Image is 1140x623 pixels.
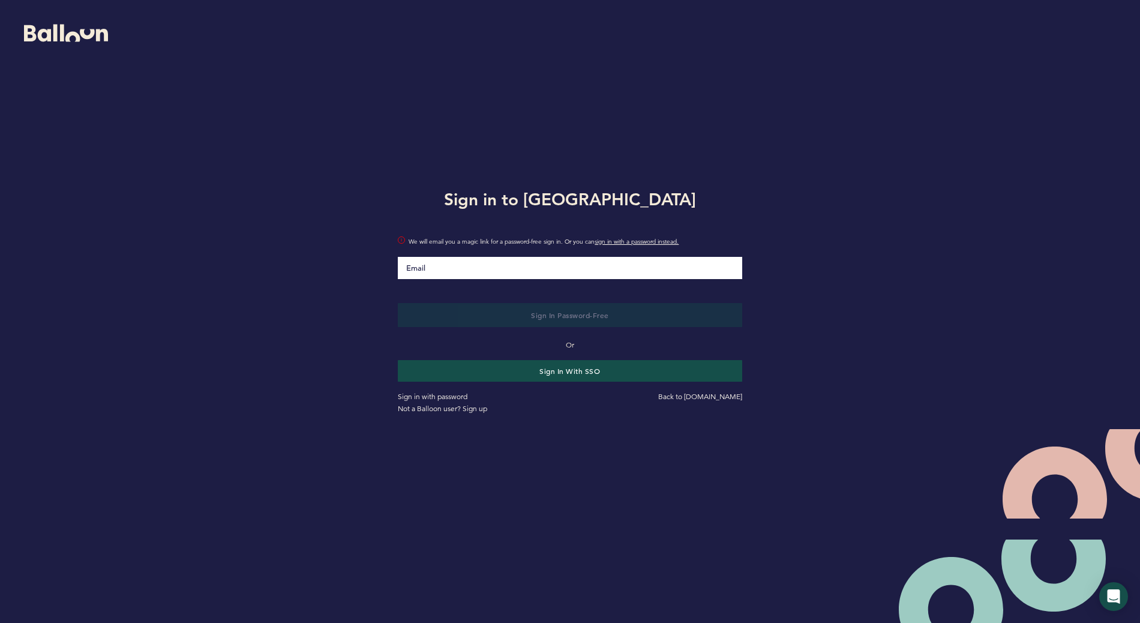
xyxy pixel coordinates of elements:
[398,392,467,401] a: Sign in with password
[398,360,742,382] button: Sign in with SSO
[595,238,679,245] a: sign in with a password instead.
[389,187,751,211] h1: Sign in to [GEOGRAPHIC_DATA]
[409,236,742,248] span: We will email you a magic link for a password-free sign in. Or you can
[398,339,742,351] p: Or
[398,303,742,327] button: Sign in Password-Free
[398,404,487,413] a: Not a Balloon user? Sign up
[1099,582,1128,611] div: Open Intercom Messenger
[658,392,742,401] a: Back to [DOMAIN_NAME]
[531,310,609,320] span: Sign in Password-Free
[398,257,742,279] input: Email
